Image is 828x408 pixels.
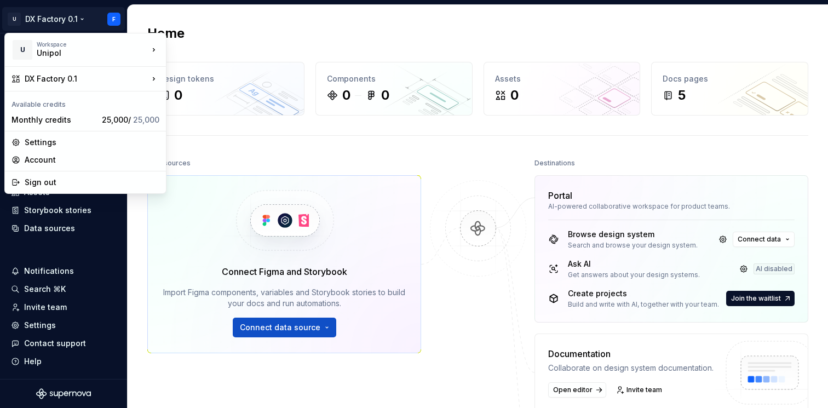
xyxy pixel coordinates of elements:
div: Workspace [37,41,148,48]
div: Sign out [25,177,159,188]
div: U [13,40,32,60]
div: Settings [25,137,159,148]
div: Unipol [37,48,130,59]
span: 25,000 [133,115,159,124]
div: Monthly credits [12,114,97,125]
div: DX Factory 0.1 [25,73,148,84]
span: 25,000 / [102,115,159,124]
div: Account [25,154,159,165]
div: Available credits [7,94,164,111]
